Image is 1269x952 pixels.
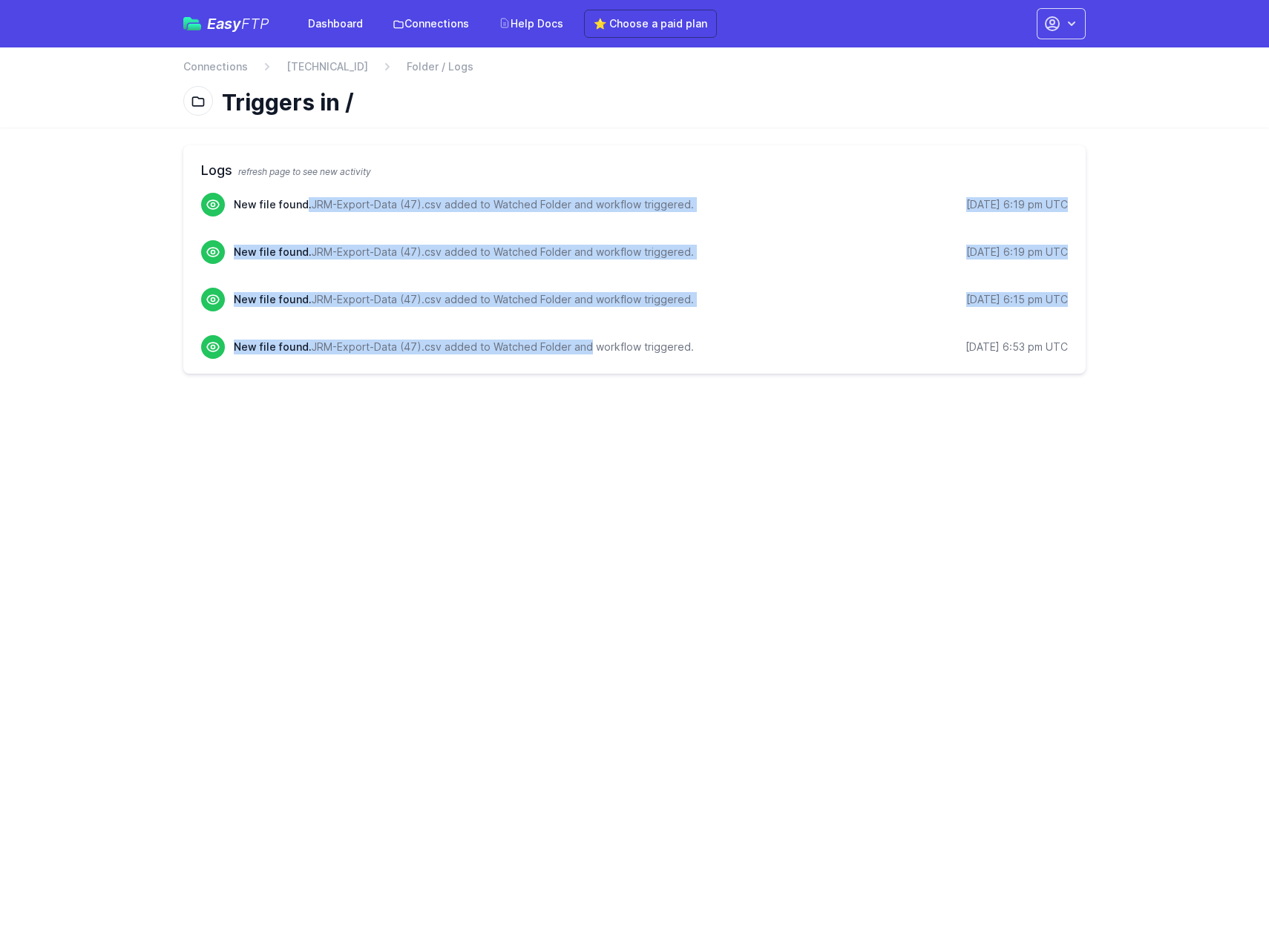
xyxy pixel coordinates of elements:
[234,293,312,305] span: New file found.
[384,10,478,37] a: Connections
[234,292,694,307] p: JRM-Export-Data (47).csv added to Watched Folder and workflow triggered.
[966,197,1068,212] div: [DATE] 6:19 pm UTC
[407,59,473,74] span: Folder / Logs
[234,198,312,211] span: New file found.
[207,16,269,31] span: Easy
[201,160,1068,181] h2: Logs
[299,10,372,37] a: Dashboard
[183,59,1086,83] nav: Breadcrumb
[584,10,717,38] a: ⭐ Choose a paid plan
[241,15,269,33] span: FTP
[234,340,694,354] p: JRM-Export-Data (47).csv added to Watched Folder and workflow triggered.
[234,245,694,260] p: JRM-Export-Data (47).csv added to Watched Folder and workflow triggered.
[234,340,312,353] span: New file found.
[490,10,572,37] a: Help Docs
[183,16,269,31] a: EasyFTP
[966,292,1068,307] div: [DATE] 6:15 pm UTC
[286,59,368,74] a: [TECHNICAL_ID]
[222,89,1074,116] h1: Triggers in /
[234,197,694,212] p: JRM-Export-Data (47).csv added to Watched Folder and workflow triggered.
[238,166,371,177] span: refresh page to see new activity
[234,245,312,258] span: New file found.
[966,245,1068,260] div: [DATE] 6:19 pm UTC
[183,59,248,74] a: Connections
[1195,878,1251,934] iframe: Drift Widget Chat Controller
[183,17,201,30] img: easyftp_logo.png
[965,340,1068,354] div: [DATE] 6:53 pm UTC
